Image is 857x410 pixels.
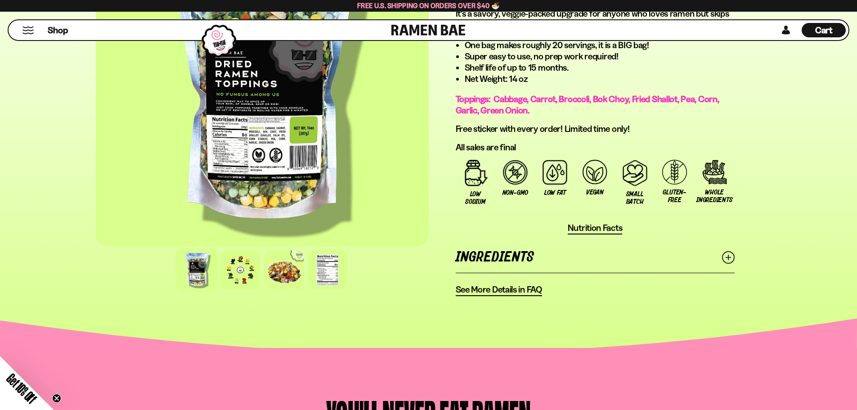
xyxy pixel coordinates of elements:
a: Shop [48,23,68,37]
span: See More Details in FAQ [456,284,542,295]
span: Low Sodium [460,190,491,206]
li: Net Weight: 14 oz [465,73,735,85]
button: Mobile Menu Trigger [22,27,34,34]
span: Whole Ingredients [696,189,732,204]
a: See More Details in FAQ [456,284,542,296]
span: Vegan [586,189,604,196]
span: Small Batch [619,190,651,206]
span: Toppings: Cabbage, Carrot, Broccoli, Bok Choy, Fried Shallot, Pea, Corn, Garlic, Green Onion. [456,94,719,116]
p: All sales are final [456,142,735,153]
span: Free sticker with every order! Limited time only! [456,123,630,134]
span: Non-GMO [503,189,528,197]
button: Nutrition Facts [568,222,623,234]
li: Shelf life of up to 15 months. [465,62,735,73]
button: Close teaser [52,394,61,403]
span: Get 10% Off [4,371,39,406]
span: Free U.S. Shipping on Orders over $40 🍜 [357,1,500,10]
span: Shop [48,24,68,36]
span: Cart [815,25,833,36]
li: Super easy to use, no prep work required! [465,51,735,62]
a: Ingredients [456,242,735,273]
span: Gluten-free [659,189,690,204]
span: Low Fat [544,189,566,197]
div: Cart [802,20,846,40]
